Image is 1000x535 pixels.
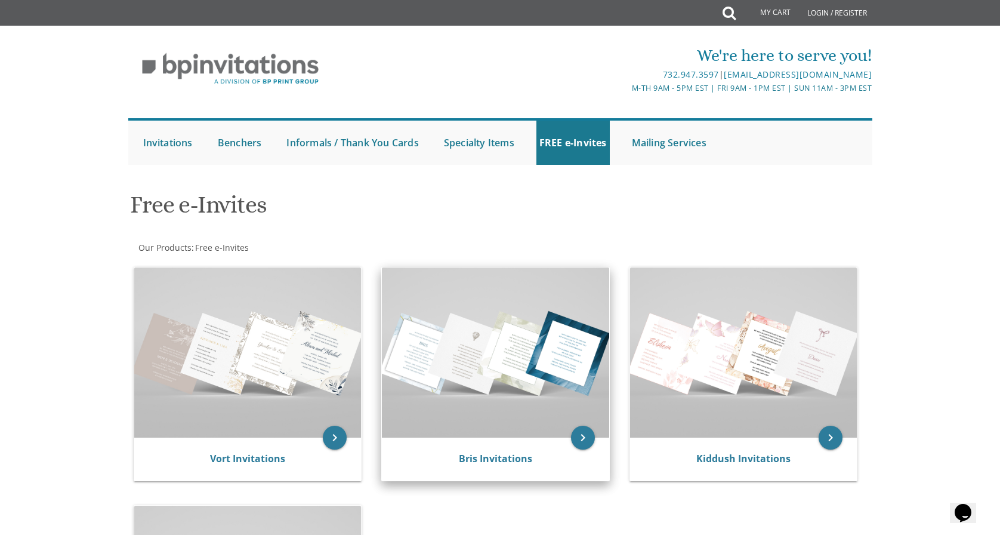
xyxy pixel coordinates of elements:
a: Mailing Services [629,121,709,165]
span: Free e-Invites [195,242,249,253]
a: Bris Invitations [459,452,532,465]
a: keyboard_arrow_right [819,426,842,450]
a: Informals / Thank You Cards [283,121,421,165]
a: My Cart [734,1,799,25]
a: Vort Invitations [210,452,285,465]
div: M-Th 9am - 5pm EST | Fri 9am - 1pm EST | Sun 11am - 3pm EST [376,82,872,94]
a: Free e-Invites [194,242,249,253]
iframe: chat widget [950,487,988,523]
img: Bris Invitations [382,267,609,438]
a: Invitations [140,121,196,165]
a: Our Products [137,242,192,253]
div: : [128,242,501,254]
a: FREE e-Invites [536,121,610,165]
a: [EMAIL_ADDRESS][DOMAIN_NAME] [724,69,872,80]
a: keyboard_arrow_right [323,426,347,450]
div: We're here to serve you! [376,44,872,67]
img: BP Invitation Loft [128,44,333,94]
a: keyboard_arrow_right [571,426,595,450]
a: 732.947.3597 [663,69,719,80]
a: Benchers [215,121,265,165]
div: | [376,67,872,82]
a: Specialty Items [441,121,517,165]
a: Kiddush Invitations [696,452,791,465]
img: Kiddush Invitations [630,267,857,438]
img: Vort Invitations [134,267,362,438]
h1: Free e-Invites [130,192,617,227]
